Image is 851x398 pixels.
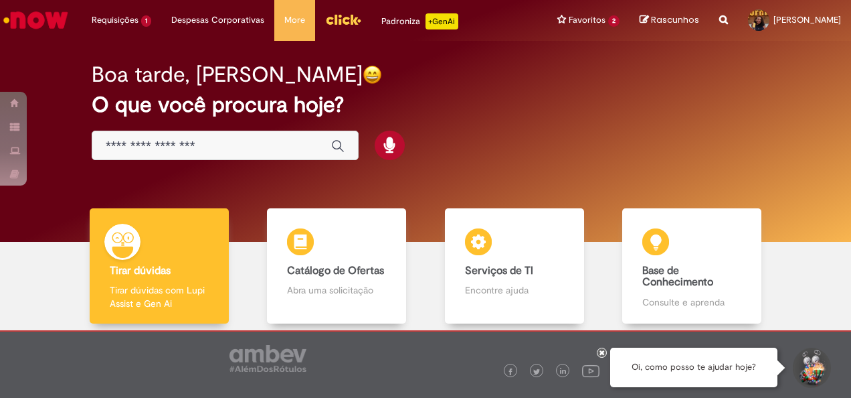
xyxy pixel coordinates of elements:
span: Rascunhos [651,13,699,26]
b: Serviços de TI [465,264,533,277]
b: Tirar dúvidas [110,264,171,277]
p: Consulte e aprenda [642,295,741,309]
img: logo_footer_ambev_rotulo_gray.png [229,345,306,372]
button: Iniciar Conversa de Suporte [791,348,831,388]
p: Encontre ajuda [465,283,564,297]
b: Base de Conhecimento [642,264,713,289]
span: 1 [141,15,151,27]
a: Base de Conhecimento Consulte e aprenda [603,208,781,324]
a: Catálogo de Ofertas Abra uma solicitação [248,208,426,324]
img: logo_footer_facebook.png [507,369,514,375]
a: Tirar dúvidas Tirar dúvidas com Lupi Assist e Gen Ai [70,208,248,324]
p: +GenAi [425,13,458,29]
span: Despesas Corporativas [171,13,264,27]
img: logo_footer_youtube.png [582,362,599,379]
p: Abra uma solicitação [287,283,386,297]
span: Requisições [92,13,138,27]
img: logo_footer_linkedin.png [560,368,567,376]
div: Oi, como posso te ajudar hoje? [610,348,777,387]
img: click_logo_yellow_360x200.png [325,9,361,29]
a: Serviços de TI Encontre ajuda [425,208,603,324]
p: Tirar dúvidas com Lupi Assist e Gen Ai [110,283,209,310]
div: Padroniza [381,13,458,29]
a: Rascunhos [640,14,699,27]
span: Favoritos [569,13,605,27]
h2: Boa tarde, [PERSON_NAME] [92,63,363,86]
h2: O que você procura hoje? [92,93,759,117]
span: [PERSON_NAME] [773,14,841,25]
img: logo_footer_twitter.png [533,369,540,375]
span: More [284,13,305,27]
img: ServiceNow [1,7,70,34]
span: 2 [608,15,620,27]
b: Catálogo de Ofertas [287,264,384,277]
img: happy-face.png [363,65,382,84]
